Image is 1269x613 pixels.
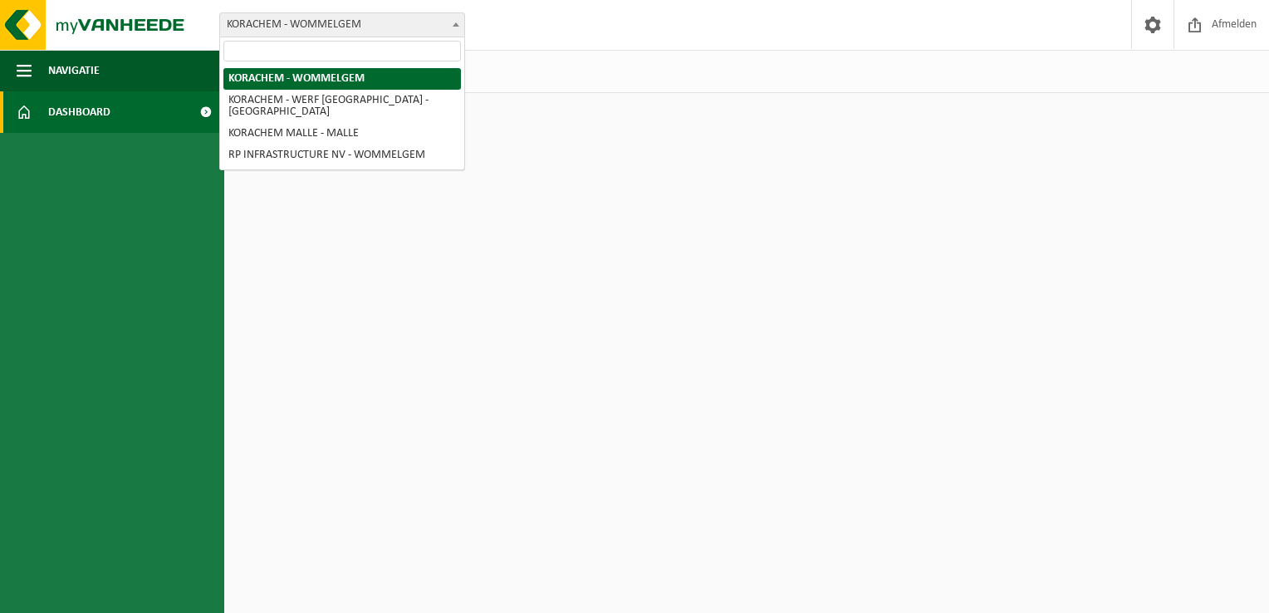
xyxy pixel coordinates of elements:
span: KORACHEM - WOMMELGEM [220,13,464,37]
li: RP INFRASTRUCTURE NV - WOMMELGEM [223,145,461,166]
span: Navigatie [48,50,100,91]
li: KORACHEM MALLE - MALLE [223,123,461,145]
span: Dashboard [48,91,110,133]
li: KORACHEM - WOMMELGEM [223,68,461,90]
li: KORACHEM - WERF [GEOGRAPHIC_DATA] - [GEOGRAPHIC_DATA] [223,90,461,123]
span: KORACHEM - WOMMELGEM [219,12,465,37]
